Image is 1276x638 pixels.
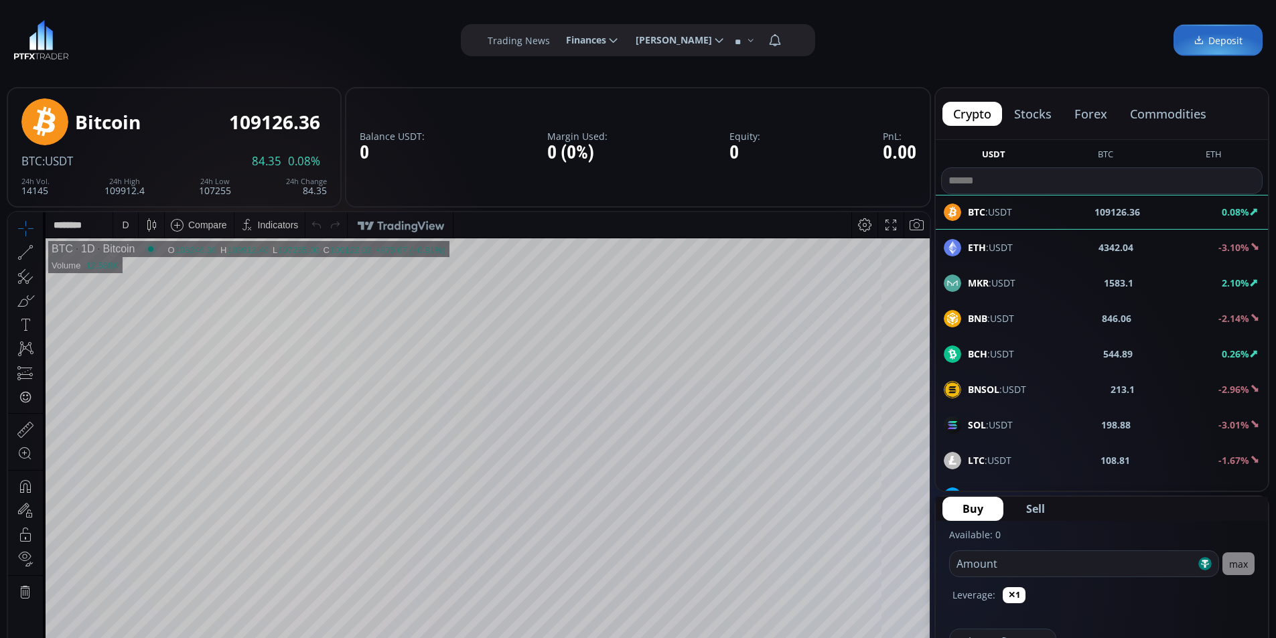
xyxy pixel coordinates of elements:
button: ✕1 [1003,587,1025,603]
b: 108.81 [1101,453,1130,467]
b: BNSOL [968,383,999,396]
span: :USDT [968,240,1013,254]
div: Compare [180,7,219,18]
b: LINK [968,489,990,502]
span: 0.08% [288,155,320,167]
div: 14145 [21,177,50,195]
b: MKR [968,276,989,289]
label: Trading News [488,33,550,48]
span: :USDT [968,418,1013,432]
button: Buy [942,497,1003,521]
span: :USDT [968,489,1017,503]
div: L [265,33,270,43]
span: :USDT [968,276,1015,290]
b: BCH [968,347,987,360]
b: 198.88 [1101,418,1131,432]
button: BTC [1092,148,1119,165]
div: Go to [180,531,201,556]
b: LTC [968,454,985,467]
div: Bitcoin [75,112,141,133]
div: 107255.00 [270,33,311,43]
div: BTC [44,31,65,43]
span: :USDT [42,153,73,169]
div: 84.35 [286,177,327,195]
div: D [114,7,121,18]
div: 109912.40 [219,33,260,43]
div: 1m [109,538,122,549]
b: -3.01% [1218,418,1249,431]
button: Sell [1006,497,1065,521]
b: -3.10% [1218,241,1249,254]
div: Volume [44,48,72,58]
a: Deposit [1174,25,1263,56]
div: 1D [65,31,86,43]
div: 3m [87,538,100,549]
button: forex [1064,102,1118,126]
div: 107255 [199,177,231,195]
b: ETH [968,241,986,254]
b: -1.67% [1218,454,1249,467]
div: 24h Vol. [21,177,50,185]
button: crypto [942,102,1002,126]
b: 1583.1 [1104,276,1133,290]
img: LOGO [13,20,69,60]
span: BTC [21,153,42,169]
div: 0 [360,143,425,163]
label: Balance USDT: [360,131,425,141]
button: commodities [1119,102,1217,126]
span: Deposit [1194,33,1243,48]
span: [PERSON_NAME] [626,27,712,54]
b: 544.89 [1103,347,1133,361]
div: 109912.4 [104,177,145,195]
label: Equity: [729,131,760,141]
div: +875.67 (+0.81%) [367,33,437,43]
div: 0 [729,143,760,163]
div: H [212,33,219,43]
div: Toggle Log Scale [869,531,892,556]
b: 846.06 [1102,311,1131,325]
span: :USDT [968,347,1014,361]
button: 18:28:08 (UTC) [764,531,838,556]
button: stocks [1003,102,1062,126]
div: C [315,33,322,43]
div: 24h High [104,177,145,185]
div: O [159,33,167,43]
div: 12.588K [78,48,110,58]
b: -4.29% [1218,489,1249,502]
span: 84.35 [252,155,281,167]
div: auto [896,538,914,549]
div: 24h Low [199,177,231,185]
b: 4342.04 [1098,240,1133,254]
b: -2.14% [1218,312,1249,325]
b: -2.96% [1218,383,1249,396]
span: :USDT [968,311,1014,325]
div: 1d [151,538,162,549]
b: 0.26% [1222,347,1249,360]
label: PnL: [883,131,916,141]
div: Indicators [250,7,291,18]
div: Hide Drawings Toolbar [31,499,37,517]
div: 0 (0%) [547,143,608,163]
div:  [12,179,23,191]
div: 109126.36 [229,112,320,133]
b: 2.10% [1222,276,1249,289]
div: Toggle Percentage [851,531,869,556]
b: BNB [968,312,987,325]
span: :USDT [968,453,1011,467]
label: Margin Used: [547,131,608,141]
label: Available: 0 [949,528,1001,541]
div: 1y [68,538,78,549]
b: SOL [968,418,986,431]
div: 5d [132,538,143,549]
label: Leverage: [952,588,995,602]
span: 18:28:08 (UTC) [769,538,833,549]
div: 109122.02 [322,33,363,43]
div: 0.00 [883,143,916,163]
div: 108246.36 [167,33,208,43]
span: :USDT [968,382,1026,396]
b: 22.75 [1106,489,1130,503]
div: Toggle Auto Scale [892,531,919,556]
button: ETH [1200,148,1227,165]
div: 24h Change [286,177,327,185]
div: 5y [48,538,58,549]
